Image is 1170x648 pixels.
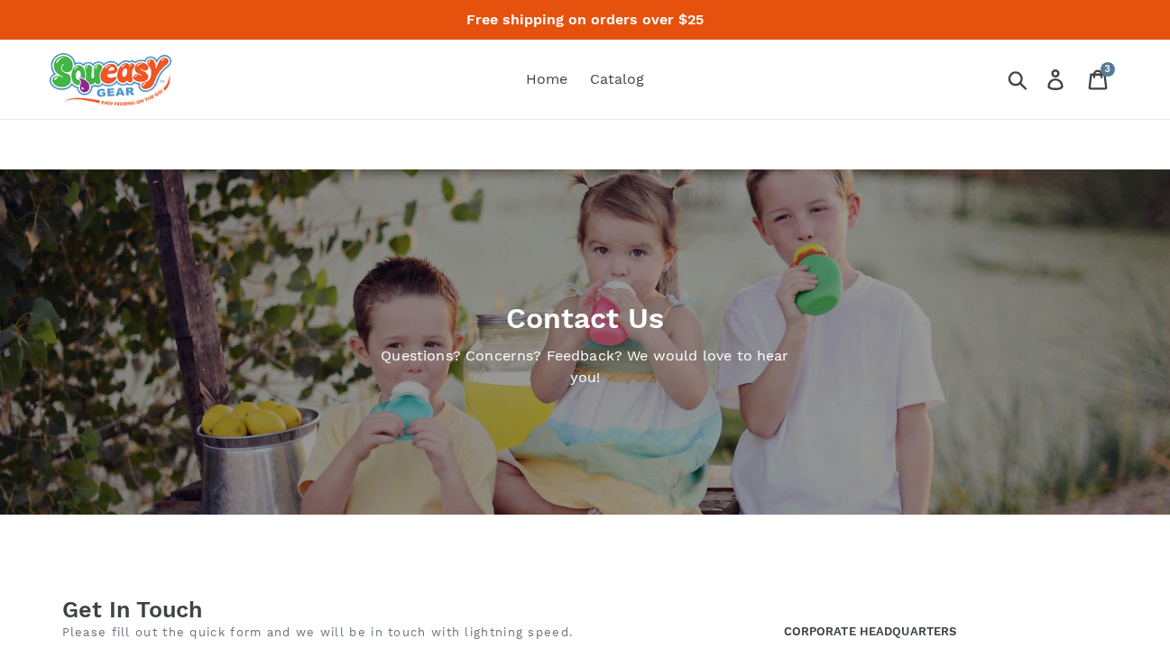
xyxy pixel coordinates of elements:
[62,624,748,642] p: Please fill out the quick form and we will be in touch with lightning speed.
[526,70,567,88] span: Home
[1105,64,1110,74] span: 3
[381,347,788,386] font: Questions? Concerns? Feedback? We would love to hear you!
[590,70,644,88] span: Catalog
[784,625,1109,639] h1: CORPORATE HEADQUARTERS
[506,301,664,335] font: Contact Us
[517,66,576,93] a: Home
[1078,59,1120,100] a: 3
[50,53,171,105] img: squeasy gear snacker portable food pouch
[62,596,748,624] h1: Get In Touch
[581,66,653,93] a: Catalog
